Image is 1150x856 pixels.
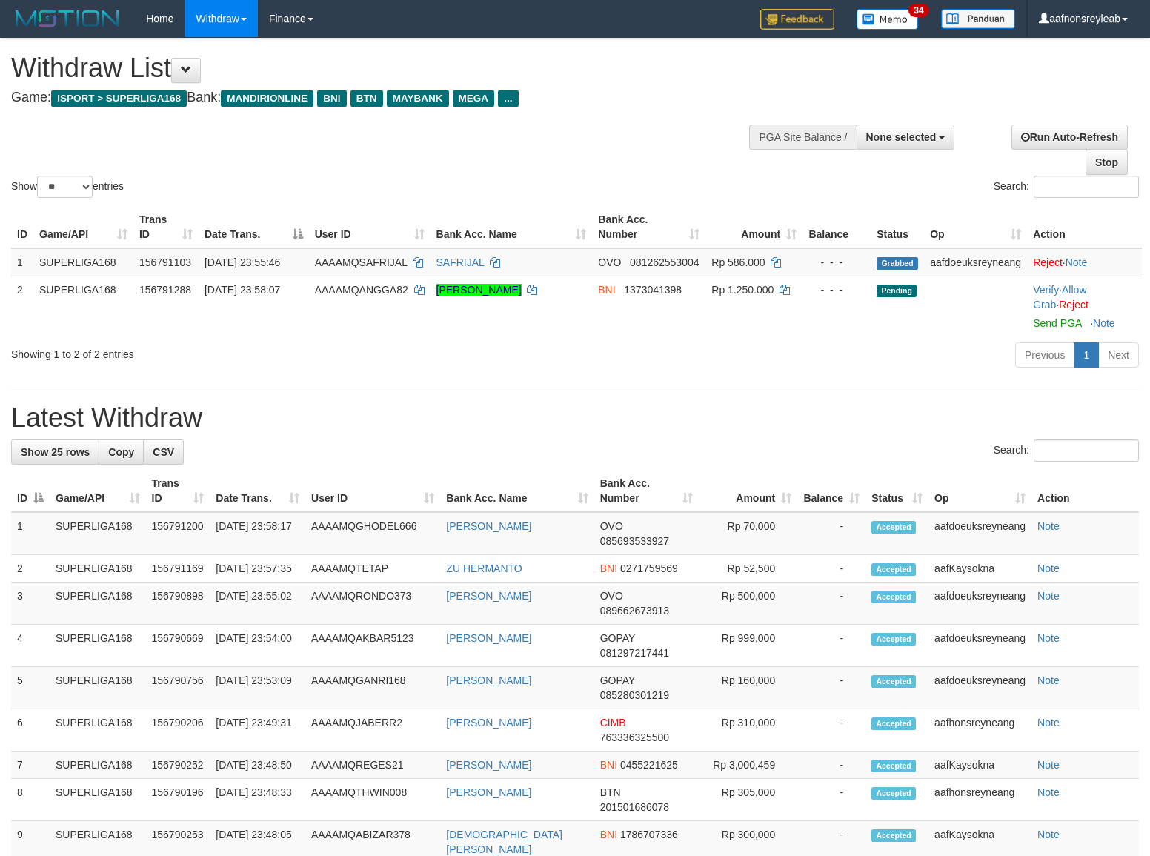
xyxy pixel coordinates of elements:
th: Balance [802,206,871,248]
td: [DATE] 23:48:33 [210,779,305,821]
span: Rp 1.250.000 [711,284,774,296]
a: Reject [1033,256,1063,268]
td: SUPERLIGA168 [50,779,146,821]
img: panduan.png [941,9,1015,29]
a: Previous [1015,342,1074,368]
img: Feedback.jpg [760,9,834,30]
a: Note [1066,256,1088,268]
td: 8 [11,779,50,821]
span: [DATE] 23:58:07 [205,284,280,296]
img: MOTION_logo.png [11,7,124,30]
a: Stop [1086,150,1128,175]
th: Status: activate to sort column ascending [865,470,928,512]
a: Run Auto-Refresh [1011,125,1128,150]
span: Accepted [871,633,916,646]
td: 6 [11,709,50,752]
th: Date Trans.: activate to sort column ascending [210,470,305,512]
td: [DATE] 23:54:00 [210,625,305,667]
span: Copy 1373041398 to clipboard [624,284,682,296]
td: [DATE] 23:53:09 [210,667,305,709]
th: ID [11,206,33,248]
span: Accepted [871,717,916,730]
td: 2 [11,555,50,583]
span: Accepted [871,787,916,800]
span: ISPORT > SUPERLIGA168 [51,90,187,107]
a: Note [1037,786,1060,798]
span: Accepted [871,521,916,534]
div: PGA Site Balance / [749,125,856,150]
td: 3 [11,583,50,625]
td: AAAAMQJABERR2 [305,709,440,752]
span: 156791103 [139,256,191,268]
a: CSV [143,439,184,465]
td: - [797,555,865,583]
a: [PERSON_NAME] [446,632,531,644]
a: Show 25 rows [11,439,99,465]
span: Accepted [871,760,916,772]
span: Copy 081262553004 to clipboard [630,256,699,268]
td: AAAAMQGANRI168 [305,667,440,709]
span: Copy 085280301219 to clipboard [600,689,669,701]
th: User ID: activate to sort column ascending [309,206,431,248]
span: Copy 089662673913 to clipboard [600,605,669,617]
td: Rp 160,000 [699,667,798,709]
span: OVO [598,256,621,268]
td: aafKaysokna [928,555,1031,583]
h1: Latest Withdraw [11,403,1139,433]
td: 1 [11,512,50,555]
td: [DATE] 23:48:50 [210,752,305,779]
td: - [797,512,865,555]
label: Search: [994,439,1139,462]
td: 1 [11,248,33,276]
a: [PERSON_NAME] [446,717,531,729]
span: 34 [908,4,928,17]
td: - [797,709,865,752]
th: Bank Acc. Number: activate to sort column ascending [592,206,705,248]
a: Note [1037,520,1060,532]
a: Note [1093,317,1115,329]
span: Rp 586.000 [711,256,765,268]
td: AAAAMQAKBAR5123 [305,625,440,667]
span: Copy 0271759569 to clipboard [620,563,678,574]
td: 156790669 [146,625,210,667]
th: Op: activate to sort column ascending [928,470,1031,512]
td: SUPERLIGA168 [50,555,146,583]
td: Rp 500,000 [699,583,798,625]
span: Pending [877,285,917,297]
td: - [797,667,865,709]
a: ZU HERMANTO [446,563,522,574]
span: GOPAY [600,632,635,644]
td: Rp 310,000 [699,709,798,752]
th: Bank Acc. Name: activate to sort column ascending [431,206,593,248]
span: · [1033,284,1086,311]
label: Search: [994,176,1139,198]
td: aafKaysokna [928,752,1031,779]
span: Accepted [871,675,916,688]
a: Note [1037,829,1060,840]
span: OVO [600,520,623,532]
td: aafdoeuksreyneang [928,625,1031,667]
td: Rp 3,000,459 [699,752,798,779]
span: Copy 081297217441 to clipboard [600,647,669,659]
th: Bank Acc. Name: activate to sort column ascending [440,470,594,512]
select: Showentries [37,176,93,198]
td: SUPERLIGA168 [50,667,146,709]
a: Allow Grab [1033,284,1086,311]
img: Button%20Memo.svg [857,9,919,30]
a: [PERSON_NAME] [446,674,531,686]
a: Note [1037,632,1060,644]
span: Copy [108,446,134,458]
td: 156790252 [146,752,210,779]
th: Date Trans.: activate to sort column descending [199,206,309,248]
span: Accepted [871,829,916,842]
td: AAAAMQREGES21 [305,752,440,779]
span: Copy 085693533927 to clipboard [600,535,669,547]
span: Show 25 rows [21,446,90,458]
td: - [797,752,865,779]
a: Note [1037,590,1060,602]
td: · · [1027,276,1142,336]
span: BNI [317,90,346,107]
span: AAAAMQANGGA82 [315,284,408,296]
td: Rp 52,500 [699,555,798,583]
span: BNI [600,829,617,840]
